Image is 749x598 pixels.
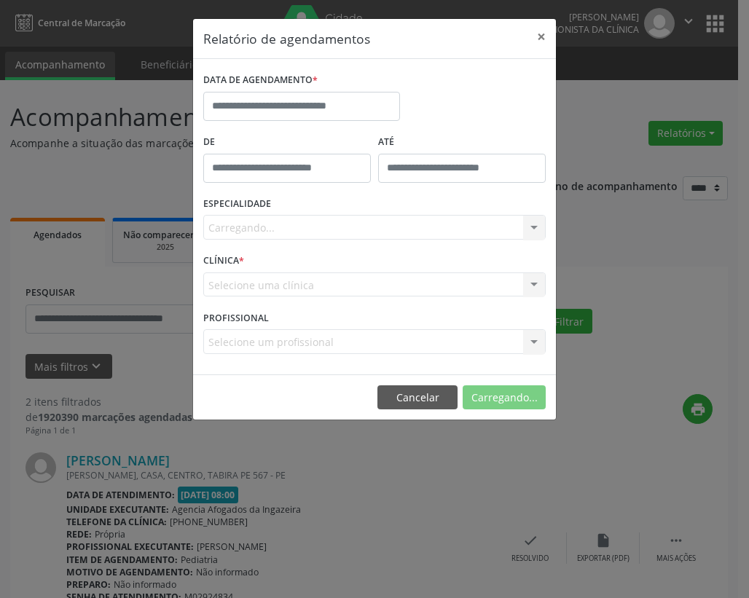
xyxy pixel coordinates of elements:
button: Carregando... [463,385,546,410]
button: Cancelar [377,385,458,410]
label: PROFISSIONAL [203,307,269,329]
label: DATA DE AGENDAMENTO [203,69,318,92]
h5: Relatório de agendamentos [203,29,370,48]
label: De [203,131,371,154]
label: ESPECIALIDADE [203,193,271,216]
label: ATÉ [378,131,546,154]
label: CLÍNICA [203,250,244,272]
button: Close [527,19,556,55]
